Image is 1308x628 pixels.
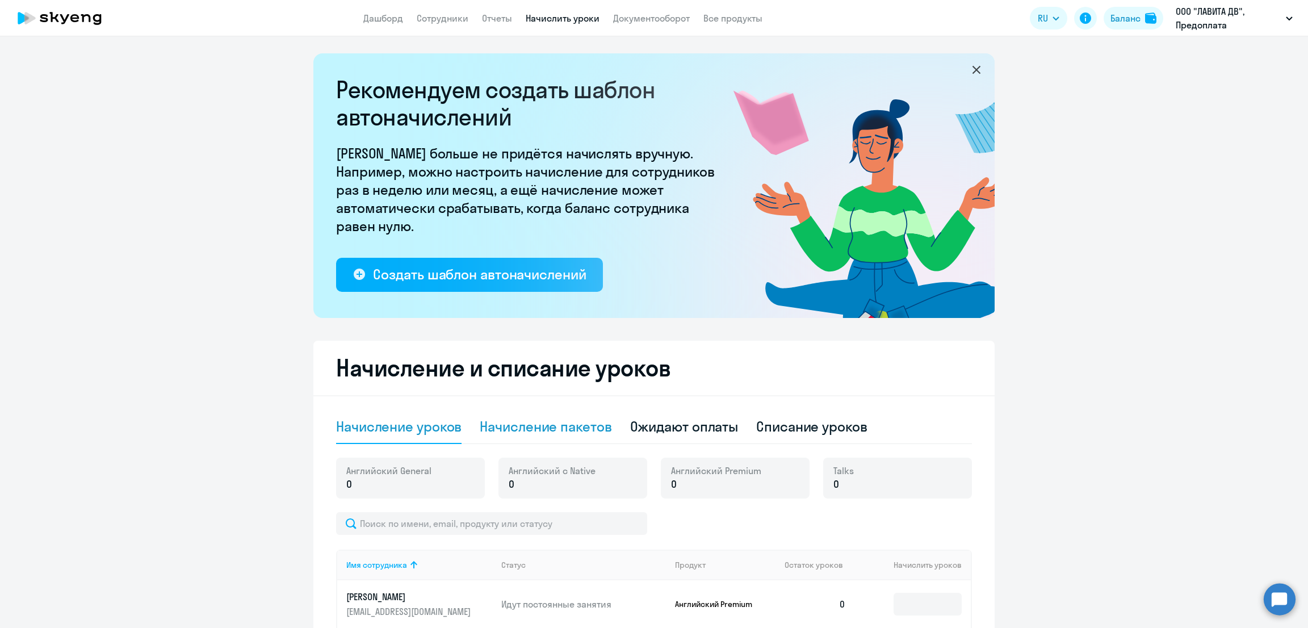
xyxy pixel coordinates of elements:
button: ООО "ЛАВИТА ДВ", Предоплата [1170,5,1298,32]
span: RU [1038,11,1048,25]
p: ООО "ЛАВИТА ДВ", Предоплата [1176,5,1281,32]
div: Статус [501,560,666,570]
button: RU [1030,7,1067,30]
p: [EMAIL_ADDRESS][DOMAIN_NAME] [346,605,473,618]
div: Ожидают оплаты [630,417,739,436]
p: Английский Premium [675,599,760,609]
span: Английский с Native [509,464,596,477]
a: Все продукты [703,12,762,24]
td: 0 [775,580,855,628]
div: Статус [501,560,526,570]
span: 0 [346,477,352,492]
th: Начислить уроков [855,550,971,580]
span: 0 [509,477,514,492]
span: Английский General [346,464,431,477]
div: Начисление пакетов [480,417,611,436]
div: Создать шаблон автоначислений [373,265,586,283]
a: Сотрудники [417,12,468,24]
span: Английский Premium [671,464,761,477]
div: Имя сотрудника [346,560,407,570]
img: balance [1145,12,1156,24]
a: [PERSON_NAME][EMAIL_ADDRESS][DOMAIN_NAME] [346,591,492,618]
span: Остаток уроков [785,560,843,570]
p: [PERSON_NAME] больше не придётся начислять вручную. Например, можно настроить начисление для сотр... [336,144,722,235]
button: Балансbalance [1104,7,1163,30]
div: Продукт [675,560,776,570]
div: Начисление уроков [336,417,462,436]
a: Начислить уроки [526,12,599,24]
a: Дашборд [363,12,403,24]
h2: Начисление и списание уроков [336,354,972,382]
div: Имя сотрудника [346,560,492,570]
span: Talks [833,464,854,477]
span: 0 [671,477,677,492]
p: Идут постоянные занятия [501,598,666,610]
a: Документооборот [613,12,690,24]
h2: Рекомендуем создать шаблон автоначислений [336,76,722,131]
input: Поиск по имени, email, продукту или статусу [336,512,647,535]
div: Списание уроков [756,417,867,436]
div: Остаток уроков [785,560,855,570]
button: Создать шаблон автоначислений [336,258,603,292]
div: Баланс [1110,11,1141,25]
p: [PERSON_NAME] [346,591,473,603]
div: Продукт [675,560,706,570]
a: Отчеты [482,12,512,24]
span: 0 [833,477,839,492]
